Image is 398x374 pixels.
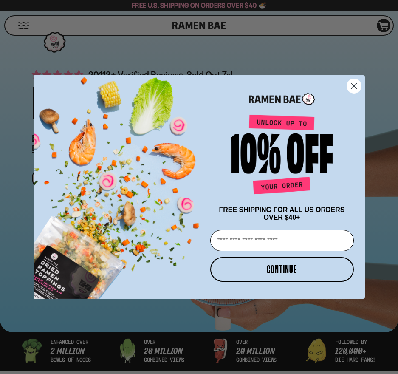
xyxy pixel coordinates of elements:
img: Unlock up to 10% off [229,114,335,198]
img: ce7035ce-2e49-461c-ae4b-8ade7372f32c.png [34,68,207,299]
span: FREE SHIPPING FOR ALL US ORDERS OVER $40+ [219,206,344,221]
button: CONTINUE [210,257,354,282]
button: Close dialog [347,79,361,93]
img: Ramen Bae Logo [249,92,315,106]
